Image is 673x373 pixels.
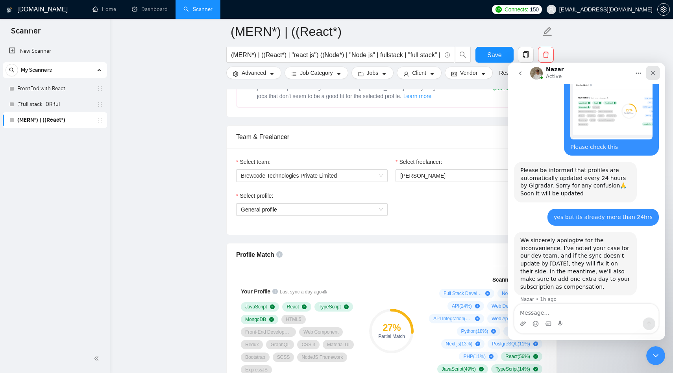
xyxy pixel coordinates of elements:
[241,170,383,182] span: Brewcode Technologies Private Limited
[657,6,670,13] a: setting
[479,367,484,371] span: check-circle
[455,51,470,58] span: search
[240,191,273,200] span: Select profile:
[7,241,151,255] textarea: Message…
[25,258,31,264] button: Emoji picker
[492,341,530,347] span: PostgreSQL ( 11 %)
[6,67,18,73] span: search
[245,367,268,373] span: ExpressJS
[412,69,426,77] span: Client
[5,25,47,42] span: Scanner
[245,304,267,310] span: JavaScript
[7,4,12,16] img: logo
[319,304,341,310] span: TypeScript
[505,353,530,360] span: React ( 56 %)
[403,92,432,100] span: Learn more
[502,290,530,297] span: Node.js ( 46 %)
[433,315,472,322] span: API Integration ( 21 %)
[499,69,521,77] a: Reset All
[245,316,266,323] span: MongoDB
[135,255,148,267] button: Send a message…
[63,81,145,89] div: Please check this
[518,47,534,63] button: copy
[403,91,432,101] button: Laziza AI NEWExtends Sardor AI by learning from your feedback and automatically qualifying jobs. ...
[446,341,472,347] span: Next.js ( 13 %)
[6,169,151,247] div: Nazar says…
[492,303,530,309] span: Web Development ( 22 %)
[270,341,290,348] span: GraphQL
[344,304,349,309] span: check-circle
[17,81,92,96] a: FrontEnd with React
[538,47,554,63] button: delete
[508,63,665,340] iframe: Intercom live chat
[6,99,129,139] div: Please be informed that profiles are automatically updated every 24 hours by Gigradar. Sorry for ...
[303,329,338,335] span: Web Component
[257,76,448,99] span: Extends Sardor AI by learning from your feedback and automatically qualifying jobs. The expected ...
[40,146,151,163] div: yes but its already more than 24hrs
[301,341,315,348] span: CSS 3
[445,67,493,79] button: idcardVendorcaret-down
[231,22,541,41] input: Scanner name...
[351,67,394,79] button: folderJobscaret-down
[6,169,129,233] div: We sincerely apologize for the inconvenience. I’ve noted your case for our dev team, and if the s...
[269,71,275,77] span: caret-down
[241,288,270,295] span: Your Profile
[233,71,239,77] span: setting
[397,67,442,79] button: userClientcaret-down
[270,304,275,309] span: check-circle
[518,51,533,58] span: copy
[492,277,535,282] span: Scanner Insights
[492,315,530,322] span: Web Application ( 18 %)
[429,71,435,77] span: caret-down
[17,112,92,128] a: (MERN*) | ((React*)
[396,158,442,166] label: Select freelancer:
[231,50,441,60] input: Search Freelance Jobs...
[9,43,101,59] a: New Scanner
[13,174,123,228] div: We sincerely apologize for the inconvenience. I’ve noted your case for our dev team, and if the s...
[6,99,151,146] div: Nazar says…
[369,323,414,332] div: 27 %
[646,346,665,365] iframe: Intercom live chat
[481,71,486,77] span: caret-down
[6,146,151,170] div: kiran@brewcode.co says…
[489,354,494,359] span: plus-circle
[301,354,343,360] span: NodeJS Framework
[97,85,103,92] span: holder
[475,316,480,321] span: plus-circle
[487,50,501,60] span: Save
[451,71,457,77] span: idcard
[287,304,299,310] span: React
[496,6,502,13] img: upwork-logo.png
[381,71,387,77] span: caret-down
[475,47,514,63] button: Save
[6,64,18,76] button: search
[21,62,52,78] span: My Scanners
[475,341,480,346] span: plus-circle
[245,354,265,360] span: Bootstrap
[245,341,259,348] span: Redux
[242,69,266,77] span: Advanced
[13,234,49,239] div: Nazar • 1h ago
[276,251,283,258] span: info-circle
[37,258,44,264] button: Gif picker
[444,290,482,297] span: Full Stack Development ( 76 %)
[400,173,446,179] span: [PERSON_NAME]
[452,303,472,309] span: API ( 24 %)
[17,96,92,112] a: ("full stack" OR ful
[245,329,292,335] span: Front-End Development
[236,158,270,166] label: Select team:
[92,6,116,13] a: homeHome
[50,258,56,264] button: Start recording
[445,52,450,58] span: info-circle
[336,71,342,77] span: caret-down
[280,288,327,296] span: Last sync a day ago
[269,317,274,322] span: check-circle
[285,67,348,79] button: barsJob Categorycaret-down
[461,328,488,334] span: Python ( 18 %)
